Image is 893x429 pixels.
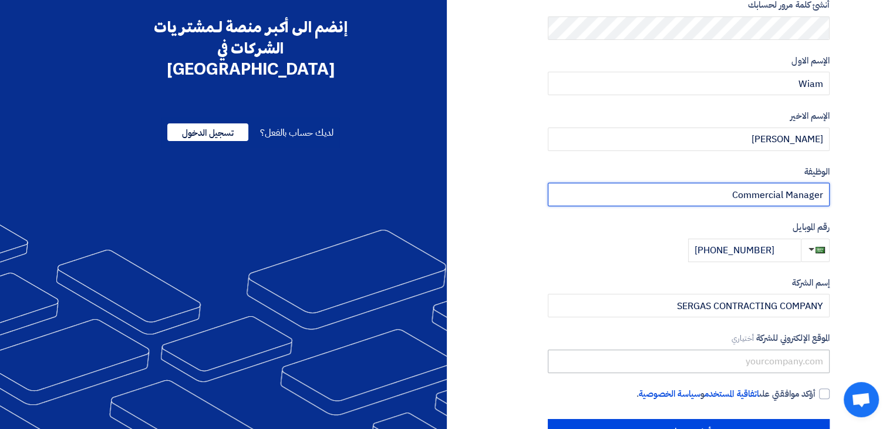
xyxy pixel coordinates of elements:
input: أدخل الإسم الاول ... [548,72,830,95]
span: لديك حساب بالفعل؟ [260,126,333,140]
span: أختياري [732,333,754,344]
a: سياسة الخصوصية [639,387,700,400]
input: أدخل الإسم الاخير ... [548,128,830,151]
label: رقم الموبايل [548,220,830,234]
label: إسم الشركة [548,276,830,290]
div: Open chat [844,382,879,417]
label: الوظيفة [548,165,830,179]
input: أدخل إسم الشركة ... [548,294,830,317]
label: الإسم الاخير [548,109,830,123]
span: تسجيل الدخول [167,123,248,141]
span: أؤكد موافقتي على و . [636,387,816,401]
input: yourcompany.com [548,350,830,373]
label: الإسم الاول [548,54,830,68]
div: إنضم الى أكبر منصة لـمشتريات الشركات في [GEOGRAPHIC_DATA] [133,16,368,80]
label: الموقع الإلكتروني للشركة [548,331,830,345]
input: أدخل الوظيفة ... [548,183,830,206]
a: تسجيل الدخول [167,126,248,140]
input: أدخل رقم الموبايل ... [688,239,801,262]
a: اتفاقية المستخدم [705,387,759,400]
